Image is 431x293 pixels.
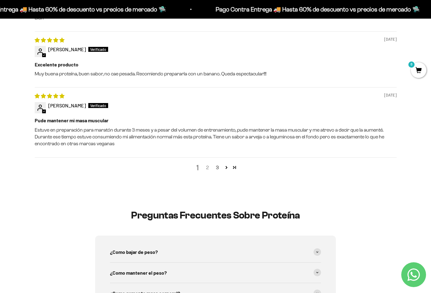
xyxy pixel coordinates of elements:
span: 5 star review [35,93,64,99]
p: Estuve en preparación para maratón durante 3 meses y a pesar del volumen de entrenamiento, pude m... [35,127,397,147]
a: 0 [411,67,426,74]
h2: Preguntas Frecuentes Sobre Proteína [95,210,336,221]
span: [DATE] [384,37,397,42]
div: La confirmación de la pureza de los ingredientes. [7,73,128,89]
span: [DATE] [384,92,397,98]
span: ¿Como bajar de peso? [110,248,158,256]
mark: 0 [408,61,415,68]
summary: ¿Como bajar de peso? [110,242,321,262]
a: Page 19 [231,163,239,171]
p: ¿Qué te daría la seguridad final para añadir este producto a tu carrito? [7,10,128,24]
span: [PERSON_NAME] [48,102,86,108]
b: Excelente producto [35,61,397,68]
div: Un mensaje de garantía de satisfacción visible. [7,60,128,71]
span: 5 star review [35,37,64,43]
p: Muy buena proteína, buen sabor, no cae pesada. Recomiendo prepararla con un banano. Queda especta... [35,70,397,77]
b: Pude mantener mi masa muscular [35,117,397,124]
div: Más detalles sobre la fecha exacta de entrega. [7,48,128,59]
div: Un aval de expertos o estudios clínicos en la página. [7,29,128,46]
span: [PERSON_NAME] [48,46,86,52]
span: ¿Como mantener el peso? [110,269,167,277]
p: Pago Contra Entrega 🚚 Hasta 60% de descuento vs precios de mercado 🛸 [213,4,417,14]
a: Page 3 [213,164,222,171]
summary: ¿Como mantener el peso? [110,263,321,283]
a: Page 2 [203,164,213,171]
a: Page 2 [222,163,231,171]
span: Enviar [101,92,128,103]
